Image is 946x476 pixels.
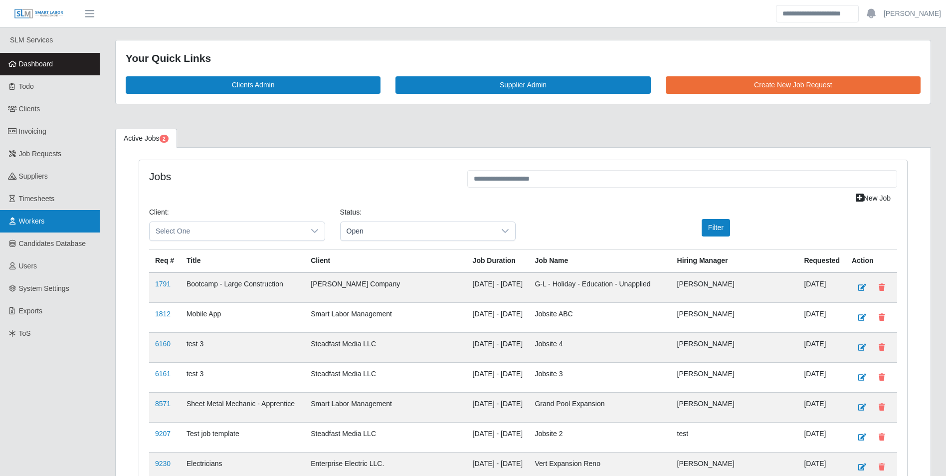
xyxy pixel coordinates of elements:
th: Req # [149,249,181,272]
span: Exports [19,307,42,315]
th: Requested [798,249,846,272]
a: 1812 [155,310,171,318]
td: [DATE] - [DATE] [467,422,529,452]
td: [DATE] - [DATE] [467,362,529,392]
td: Test job template [181,422,305,452]
td: [DATE] - [DATE] [467,302,529,332]
span: SLM Services [10,36,53,44]
a: 8571 [155,400,171,408]
span: Todo [19,82,34,90]
span: Suppliers [19,172,48,180]
td: [DATE] - [DATE] [467,392,529,422]
span: Invoicing [19,127,46,135]
td: [DATE] [798,272,846,303]
a: Clients Admin [126,76,380,94]
td: Jobsite 3 [529,362,671,392]
td: Jobsite 2 [529,422,671,452]
img: SLM Logo [14,8,64,19]
a: 1791 [155,280,171,288]
label: Client: [149,207,169,218]
th: Client [305,249,466,272]
td: Smart Labor Management [305,302,466,332]
td: [PERSON_NAME] Company [305,272,466,303]
a: Active Jobs [115,129,177,148]
a: New Job [849,190,897,207]
th: Action [846,249,897,272]
td: [PERSON_NAME] [671,272,798,303]
td: Smart Labor Management [305,392,466,422]
span: Dashboard [19,60,53,68]
a: 6161 [155,370,171,378]
td: Mobile App [181,302,305,332]
h4: Jobs [149,170,452,183]
td: Grand Pool Expansion [529,392,671,422]
td: Steadfast Media LLC [305,332,466,362]
td: Steadfast Media LLC [305,362,466,392]
span: Clients [19,105,40,113]
a: Create New Job Request [666,76,921,94]
td: [DATE] - [DATE] [467,272,529,303]
td: [DATE] [798,392,846,422]
td: [DATE] - [DATE] [467,332,529,362]
label: Status: [340,207,362,218]
a: Supplier Admin [395,76,650,94]
td: [PERSON_NAME] [671,392,798,422]
input: Search [776,5,859,22]
span: Workers [19,217,45,225]
th: Hiring Manager [671,249,798,272]
th: Title [181,249,305,272]
span: Users [19,262,37,270]
button: Filter [702,219,730,237]
td: [DATE] [798,362,846,392]
td: Jobsite ABC [529,302,671,332]
td: test 3 [181,362,305,392]
td: [PERSON_NAME] [671,302,798,332]
td: G-L - Holiday - Education - Unapplied [529,272,671,303]
span: Select One [150,222,305,240]
span: Pending Jobs [160,135,169,143]
span: ToS [19,329,31,337]
a: [PERSON_NAME] [884,8,941,19]
span: Timesheets [19,195,55,203]
span: Open [341,222,496,240]
span: System Settings [19,284,69,292]
td: [DATE] [798,422,846,452]
a: 6160 [155,340,171,348]
td: [DATE] [798,302,846,332]
th: Job Name [529,249,671,272]
a: 9207 [155,430,171,438]
span: Candidates Database [19,239,86,247]
td: Jobsite 4 [529,332,671,362]
td: Steadfast Media LLC [305,422,466,452]
td: [DATE] [798,332,846,362]
td: Bootcamp - Large Construction [181,272,305,303]
td: test [671,422,798,452]
th: Job Duration [467,249,529,272]
td: test 3 [181,332,305,362]
div: Your Quick Links [126,50,921,66]
span: Job Requests [19,150,62,158]
a: 9230 [155,460,171,468]
td: [PERSON_NAME] [671,332,798,362]
td: Sheet Metal Mechanic - Apprentice [181,392,305,422]
td: [PERSON_NAME] [671,362,798,392]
